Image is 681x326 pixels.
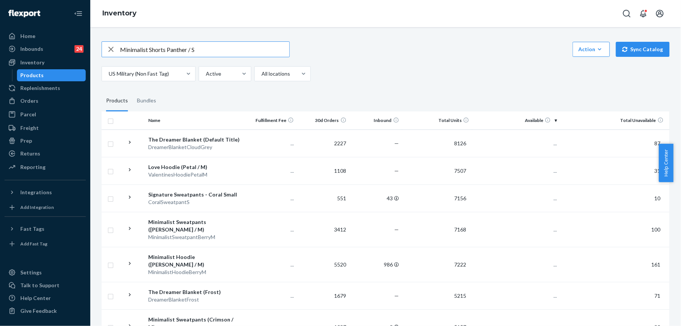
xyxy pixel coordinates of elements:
[402,111,473,129] th: Total Units
[20,269,42,276] div: Settings
[205,70,206,78] input: Active
[451,168,469,174] span: 7507
[149,288,241,296] div: The Dreamer Blanket (Frost)
[5,82,86,94] a: Replenishments
[5,135,86,147] a: Prep
[20,150,40,157] div: Returns
[17,69,86,81] a: Products
[120,42,289,57] input: Search inventory by name or sku
[5,161,86,173] a: Reporting
[5,267,86,279] a: Settings
[71,6,86,21] button: Close Navigation
[149,233,241,241] div: MinimalistSweatpantBerryM
[652,140,664,146] span: 87
[5,122,86,134] a: Freight
[451,292,469,299] span: 5215
[108,70,109,78] input: US Military (Non Fast Tag)
[619,6,634,21] button: Open Search Box
[20,282,59,289] div: Talk to Support
[20,225,44,233] div: Fast Tags
[297,212,350,247] td: 3412
[297,157,350,184] td: 1108
[20,294,51,302] div: Help Center
[297,184,350,212] td: 551
[96,3,143,24] ol: breadcrumbs
[475,292,557,300] p: ...
[451,140,469,146] span: 8126
[560,111,670,129] th: Total Unavailable
[20,45,43,53] div: Inbounds
[149,198,241,206] div: CoralSweatpantS
[247,292,294,300] p: ...
[106,90,128,111] div: Products
[652,292,664,299] span: 71
[20,189,52,196] div: Integrations
[475,226,557,233] p: ...
[20,307,57,315] div: Give Feedback
[20,97,38,105] div: Orders
[649,226,664,233] span: 100
[350,184,402,212] td: 43
[5,201,86,213] a: Add Integration
[149,253,241,268] div: Minimalist Hoodie ([PERSON_NAME] / M)
[350,247,402,282] td: 986
[149,163,241,171] div: Love Hoodie (Petal / M)
[5,279,86,291] a: Talk to Support
[616,42,670,57] button: Sync Catalog
[20,163,46,171] div: Reporting
[102,9,137,17] a: Inventory
[395,226,399,233] span: —
[297,111,350,129] th: 30d Orders
[20,124,39,132] div: Freight
[5,305,86,317] button: Give Feedback
[5,95,86,107] a: Orders
[475,195,557,202] p: ...
[475,140,557,147] p: ...
[5,223,86,235] button: Fast Tags
[475,261,557,268] p: ...
[149,268,241,276] div: MinimalistHoodieBerryM
[297,282,350,309] td: 1679
[395,168,399,174] span: —
[20,84,60,92] div: Replenishments
[137,90,156,111] div: Bundles
[652,195,664,201] span: 10
[20,137,32,145] div: Prep
[247,261,294,268] p: ...
[149,218,241,233] div: Minimalist Sweatpants ([PERSON_NAME] / M)
[472,111,560,129] th: Available
[395,292,399,299] span: —
[395,140,399,146] span: —
[5,108,86,120] a: Parcel
[5,30,86,42] a: Home
[451,195,469,201] span: 7156
[149,171,241,178] div: ValentinesHoodiePetalM
[5,292,86,304] a: Help Center
[21,72,44,79] div: Products
[20,111,36,118] div: Parcel
[297,247,350,282] td: 5520
[659,144,673,182] button: Help Center
[247,140,294,147] p: ...
[573,42,610,57] button: Action
[8,10,40,17] img: Flexport logo
[149,136,241,143] div: The Dreamer Blanket (Default Title)
[149,191,241,198] div: Signature Sweatpants - Coral Small
[20,204,54,210] div: Add Integration
[74,45,84,53] div: 24
[5,186,86,198] button: Integrations
[649,261,664,268] span: 161
[451,226,469,233] span: 7168
[149,296,241,303] div: DreamerBlanketFrost
[149,143,241,151] div: DreamerBlanketCloudGrey
[475,167,557,175] p: ...
[636,6,651,21] button: Open notifications
[5,148,86,160] a: Returns
[297,129,350,157] td: 2227
[244,111,297,129] th: Fulfillment Fee
[578,46,604,53] div: Action
[652,6,667,21] button: Open account menu
[247,226,294,233] p: ...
